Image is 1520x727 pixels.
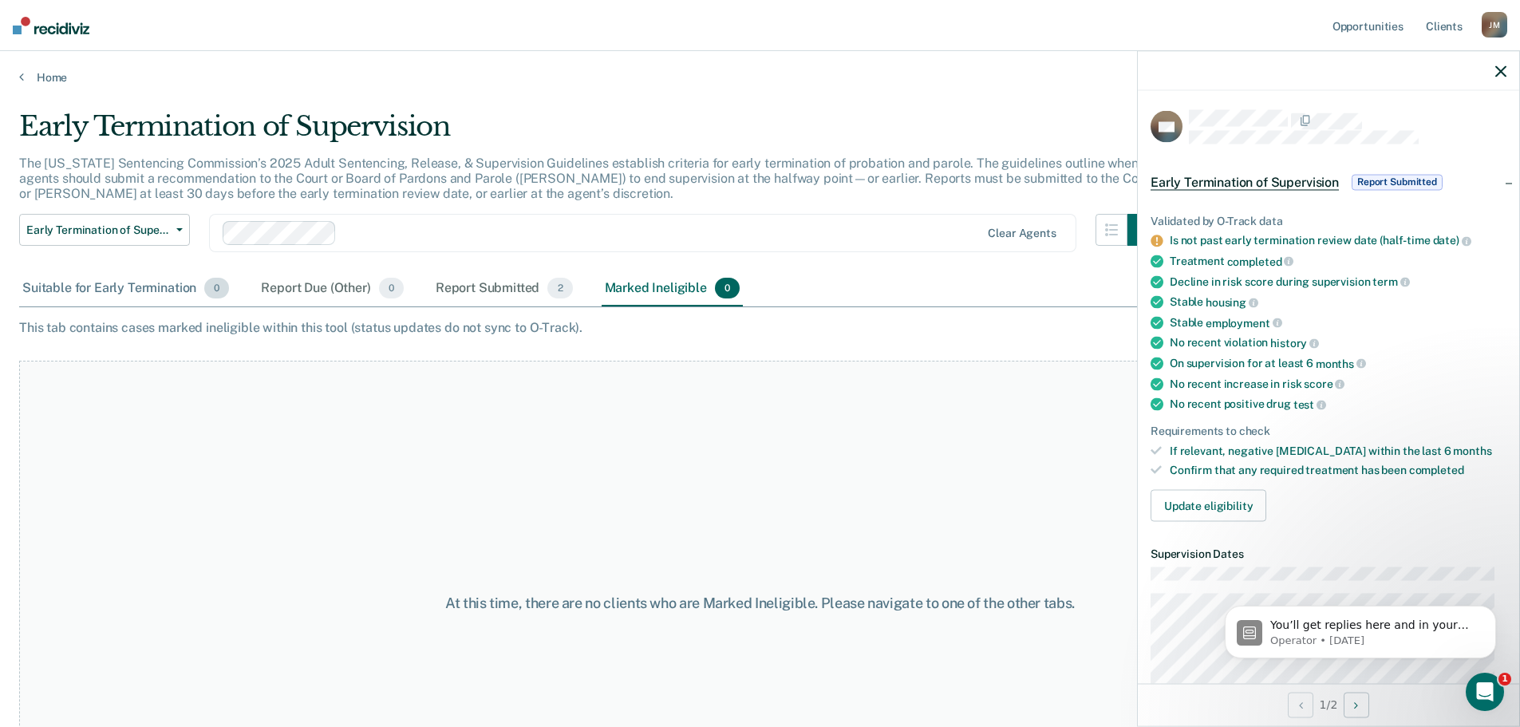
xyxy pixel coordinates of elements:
[1138,156,1519,207] div: Early Termination of SupervisionReport Submitted
[1170,464,1506,477] div: Confirm that any required treatment has been
[1151,547,1506,561] dt: Supervision Dates
[13,17,89,34] img: Recidiviz
[1352,174,1443,190] span: Report Submitted
[1206,295,1258,308] span: housing
[1151,174,1339,190] span: Early Termination of Supervision
[1206,316,1281,329] span: employment
[1293,397,1326,410] span: test
[1151,214,1506,227] div: Validated by O-Track data
[1170,336,1506,350] div: No recent violation
[715,278,740,298] span: 0
[1482,12,1507,38] div: J M
[1201,572,1520,684] iframe: Intercom notifications message
[602,271,744,306] div: Marked Ineligible
[19,70,1501,85] a: Home
[1170,295,1506,310] div: Stable
[1138,683,1519,725] div: 1 / 2
[1151,424,1506,437] div: Requirements to check
[19,320,1501,335] div: This tab contains cases marked ineligible within this tool (status updates do not sync to O-Track).
[1498,673,1511,686] span: 1
[204,278,229,298] span: 0
[258,271,406,306] div: Report Due (Other)
[1270,337,1319,350] span: history
[1151,490,1266,522] button: Update eligibility
[1344,692,1369,717] button: Next Opportunity
[1288,692,1313,717] button: Previous Opportunity
[547,278,572,298] span: 2
[1316,357,1366,369] span: months
[1372,275,1409,288] span: term
[19,156,1155,201] p: The [US_STATE] Sentencing Commission’s 2025 Adult Sentencing, Release, & Supervision Guidelines e...
[19,110,1159,156] div: Early Termination of Supervision
[1170,234,1506,248] div: Is not past early termination review date (half-time date)
[379,278,404,298] span: 0
[1170,254,1506,268] div: Treatment
[19,271,232,306] div: Suitable for Early Termination
[1466,673,1504,711] iframe: Intercom live chat
[988,227,1056,240] div: Clear agents
[26,223,170,237] span: Early Termination of Supervision
[1170,315,1506,330] div: Stable
[1304,377,1344,390] span: score
[390,595,1131,612] div: At this time, there are no clients who are Marked Ineligible. Please navigate to one of the other...
[1227,255,1294,267] span: completed
[1170,377,1506,391] div: No recent increase in risk
[1409,464,1464,476] span: completed
[1170,444,1506,457] div: If relevant, negative [MEDICAL_DATA] within the last 6
[1453,444,1491,456] span: months
[1170,356,1506,370] div: On supervision for at least 6
[1170,275,1506,289] div: Decline in risk score during supervision
[1170,397,1506,412] div: No recent positive drug
[432,271,576,306] div: Report Submitted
